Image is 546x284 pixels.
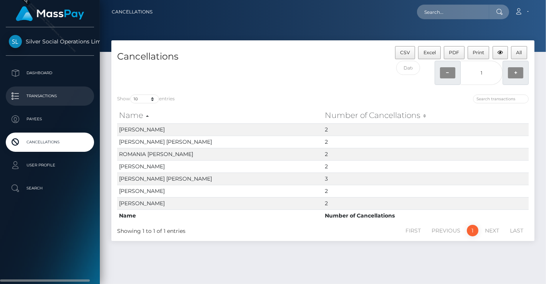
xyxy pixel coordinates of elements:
[444,46,465,59] button: PDF
[417,5,489,19] input: Search...
[6,156,94,175] a: User Profile
[514,69,517,76] strong: +
[396,61,420,75] input: Date filter
[467,225,478,236] a: 1
[323,148,529,160] td: 2
[493,46,508,59] button: Column visibility
[418,46,441,59] button: Excel
[473,50,484,55] span: Print
[508,67,523,78] button: +
[516,50,522,55] span: All
[119,175,212,182] span: [PERSON_NAME] [PERSON_NAME]
[119,200,165,207] span: [PERSON_NAME]
[117,95,175,103] label: Show entries
[6,86,94,106] a: Transactions
[446,69,449,76] strong: −
[468,46,490,59] button: Print
[473,95,529,103] input: Search transactions
[6,63,94,83] a: Dashboard
[323,123,529,136] td: 2
[323,108,529,123] th: Number of Cancellations: activate to sort column ascending
[9,136,91,148] p: Cancellations
[119,188,165,194] span: [PERSON_NAME]
[323,209,529,222] th: Number of Cancellations
[16,6,84,21] img: MassPay Logo
[9,183,91,194] p: Search
[119,163,165,170] span: [PERSON_NAME]
[511,46,527,59] button: All
[119,138,212,145] span: [PERSON_NAME] [PERSON_NAME]
[323,160,529,173] td: 2
[323,173,529,185] td: 3
[424,50,436,55] span: Excel
[117,108,323,123] th: Name: activate to sort column descending
[9,159,91,171] p: User Profile
[112,4,152,20] a: Cancellations
[130,95,159,103] select: Showentries
[9,113,91,125] p: Payees
[323,136,529,148] td: 2
[400,50,410,55] span: CSV
[9,35,22,48] img: Silver Social Operations Limited
[117,224,282,235] div: Showing 1 to 1 of 1 entries
[6,38,94,45] span: Silver Social Operations Limited
[6,179,94,198] a: Search
[323,197,529,209] td: 2
[449,50,459,55] span: PDF
[440,67,455,78] button: −
[6,133,94,152] a: Cancellations
[117,50,317,63] h4: Cancellations
[117,209,323,222] th: Name
[9,90,91,102] p: Transactions
[119,151,193,158] span: ROMANIA [PERSON_NAME]
[6,110,94,129] a: Payees
[119,126,165,133] span: [PERSON_NAME]
[395,46,415,59] button: CSV
[9,67,91,79] p: Dashboard
[323,185,529,197] td: 2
